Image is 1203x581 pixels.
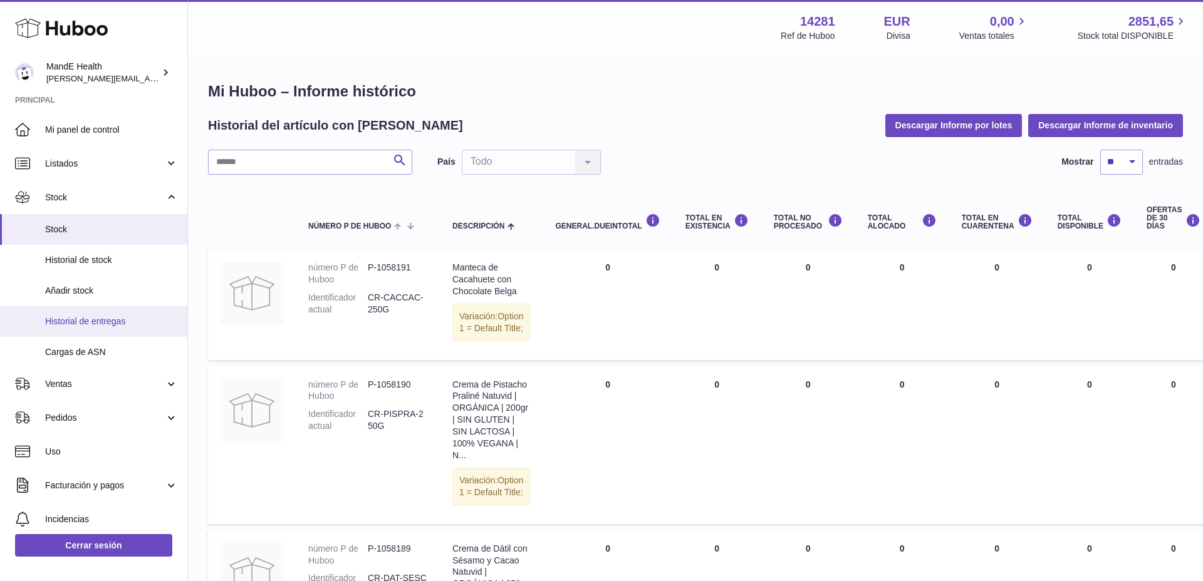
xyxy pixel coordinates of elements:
dd: P-1058189 [368,543,427,567]
span: Stock [45,224,178,235]
a: 2851,65 Stock total DISPONIBLE [1078,13,1188,42]
span: 0 [994,262,999,272]
td: 0 [1045,366,1134,524]
span: Uso [45,446,178,458]
span: número P de Huboo [308,222,391,230]
dd: P-1058190 [368,379,427,403]
span: Listados [45,158,165,170]
dt: número P de Huboo [308,543,368,567]
img: product image [221,262,283,324]
span: Historial de stock [45,254,178,266]
span: entradas [1149,156,1183,168]
dt: Identificador actual [308,292,368,316]
img: luis.mendieta@mandehealth.com [15,63,34,82]
div: Ref de Huboo [781,30,835,42]
td: 0 [855,366,949,524]
dt: número P de Huboo [308,262,368,285]
div: Total DISPONIBLE [1058,213,1122,230]
label: Mostrar [1061,156,1093,168]
span: [PERSON_NAME][EMAIL_ADDRESS][PERSON_NAME][DOMAIN_NAME] [46,73,318,83]
td: 0 [855,249,949,359]
dt: Identificador actual [308,408,368,432]
span: 2851,65 [1128,13,1174,30]
span: Descripción [452,222,504,230]
div: OFERTAS DE 30 DÍAS [1147,206,1200,231]
div: Crema de Pistacho Praliné Natuvid | ORGÁNICA | 200gr | SIN GLUTEN | SIN LACTOSA | 100% VEGANA | N... [452,379,530,461]
span: Cargas de ASN [45,346,178,358]
td: 0 [543,366,672,524]
a: Cerrar sesión [15,534,172,557]
div: Divisa [887,30,910,42]
strong: 14281 [800,13,835,30]
dt: número P de Huboo [308,379,368,403]
img: product image [221,379,283,441]
span: Option 1 = Default Title; [459,311,523,333]
div: Total ALOCADO [868,213,937,230]
div: Manteca de Cacahuete con Chocolate Belga [452,262,530,297]
h1: Mi Huboo – Informe histórico [208,81,1183,101]
div: Total en EXISTENCIA [685,213,749,230]
button: Descargar Informe de inventario [1028,114,1183,136]
div: Variación: [452,304,530,341]
dd: CR-CACCAC-250G [368,292,427,316]
div: Variación: [452,468,530,505]
span: Stock total DISPONIBLE [1078,30,1188,42]
span: 0 [994,379,999,389]
span: Ventas totales [959,30,1029,42]
td: 0 [673,366,761,524]
td: 0 [1045,249,1134,359]
span: Añadir stock [45,285,178,297]
button: Descargar Informe por lotes [885,114,1023,136]
dd: P-1058191 [368,262,427,285]
span: Option 1 = Default Title; [459,475,523,497]
div: Total NO PROCESADO [774,213,843,230]
td: 0 [543,249,672,359]
strong: EUR [884,13,910,30]
td: 0 [761,366,855,524]
span: Pedidos [45,412,165,424]
span: Ventas [45,378,165,390]
div: Total en CUARENTENA [962,213,1033,230]
td: 0 [673,249,761,359]
h2: Historial del artículo con [PERSON_NAME] [208,117,463,134]
span: Facturación y pagos [45,480,165,491]
dd: CR-PISPRA-250G [368,408,427,432]
span: 0 [994,543,999,553]
div: MandE Health [46,61,159,85]
td: 0 [761,249,855,359]
span: Incidencias [45,513,178,525]
span: Stock [45,192,165,203]
a: 0,00 Ventas totales [959,13,1029,42]
span: 0,00 [990,13,1014,30]
label: País [437,156,456,168]
span: Historial de entregas [45,316,178,327]
span: Mi panel de control [45,124,178,136]
div: general.dueInTotal [555,213,660,230]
